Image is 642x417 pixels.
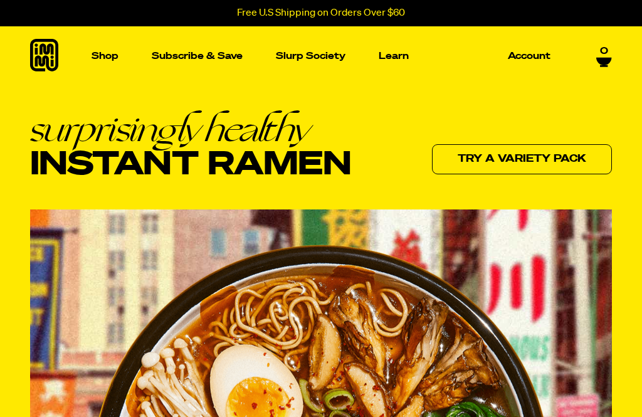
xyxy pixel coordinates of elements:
p: Shop [92,51,118,61]
a: Shop [87,26,124,86]
h1: Instant Ramen [30,111,351,182]
p: Account [508,51,550,61]
a: Try a variety pack [432,144,612,174]
a: Learn [374,26,414,86]
a: Slurp Society [271,46,350,66]
a: Subscribe & Save [147,46,248,66]
p: Learn [379,51,409,61]
p: Free U.S Shipping on Orders Over $60 [237,8,405,19]
p: Subscribe & Save [152,51,243,61]
a: 0 [596,46,612,67]
nav: Main navigation [87,26,555,86]
span: 0 [600,46,608,57]
p: Slurp Society [276,51,345,61]
em: surprisingly healthy [30,111,351,147]
a: Account [503,46,555,66]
